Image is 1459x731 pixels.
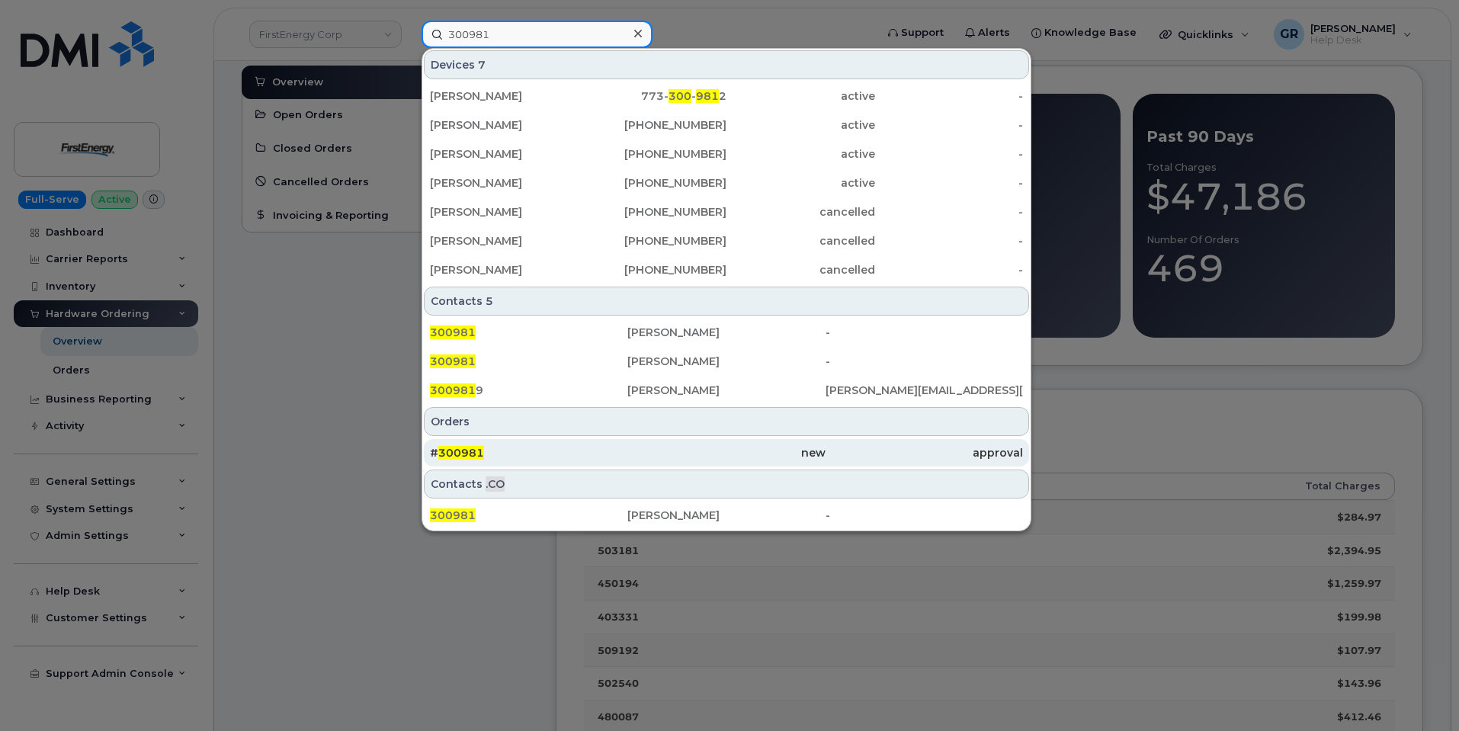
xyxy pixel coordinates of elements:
[430,175,579,191] div: [PERSON_NAME]
[424,140,1029,168] a: [PERSON_NAME][PHONE_NUMBER]active-
[424,82,1029,110] a: [PERSON_NAME]773-300-9812active-
[826,383,1023,398] div: [PERSON_NAME][EMAIL_ADDRESS][PERSON_NAME][PERSON_NAME][DOMAIN_NAME]
[875,175,1024,191] div: -
[726,233,875,248] div: cancelled
[726,175,875,191] div: active
[424,287,1029,316] div: Contacts
[1393,665,1448,720] iframe: Messenger Launcher
[424,227,1029,255] a: [PERSON_NAME][PHONE_NUMBER]cancelled-
[627,383,825,398] div: [PERSON_NAME]
[430,383,627,398] div: 9
[627,354,825,369] div: [PERSON_NAME]
[424,502,1029,529] a: 300981[PERSON_NAME]-
[424,169,1029,197] a: [PERSON_NAME][PHONE_NUMBER]active-
[424,407,1029,436] div: Orders
[424,470,1029,499] div: Contacts
[424,439,1029,466] a: #300981newapproval
[430,204,579,220] div: [PERSON_NAME]
[438,446,484,460] span: 300981
[875,233,1024,248] div: -
[826,508,1023,523] div: -
[424,50,1029,79] div: Devices
[579,88,727,104] div: 773- - 2
[430,146,579,162] div: [PERSON_NAME]
[875,204,1024,220] div: -
[726,117,875,133] div: active
[627,508,825,523] div: [PERSON_NAME]
[627,325,825,340] div: [PERSON_NAME]
[424,198,1029,226] a: [PERSON_NAME][PHONE_NUMBER]cancelled-
[875,88,1024,104] div: -
[579,233,727,248] div: [PHONE_NUMBER]
[579,204,727,220] div: [PHONE_NUMBER]
[430,445,627,460] div: #
[424,111,1029,139] a: [PERSON_NAME][PHONE_NUMBER]active-
[430,88,579,104] div: [PERSON_NAME]
[486,293,493,309] span: 5
[875,117,1024,133] div: -
[430,508,476,522] span: 300981
[826,445,1023,460] div: approval
[669,89,691,103] span: 300
[826,354,1023,369] div: -
[726,262,875,277] div: cancelled
[430,233,579,248] div: [PERSON_NAME]
[486,476,505,492] span: .CO
[726,204,875,220] div: cancelled
[579,175,727,191] div: [PHONE_NUMBER]
[875,146,1024,162] div: -
[579,146,727,162] div: [PHONE_NUMBER]
[422,21,653,48] input: Find something...
[430,262,579,277] div: [PERSON_NAME]
[424,319,1029,346] a: 300981[PERSON_NAME]-
[424,348,1029,375] a: 300981[PERSON_NAME]-
[424,256,1029,284] a: [PERSON_NAME][PHONE_NUMBER]cancelled-
[726,146,875,162] div: active
[430,325,476,339] span: 300981
[430,383,476,397] span: 300981
[726,88,875,104] div: active
[627,445,825,460] div: new
[826,325,1023,340] div: -
[478,57,486,72] span: 7
[579,262,727,277] div: [PHONE_NUMBER]
[430,354,476,368] span: 300981
[424,377,1029,404] a: 3009819[PERSON_NAME][PERSON_NAME][EMAIL_ADDRESS][PERSON_NAME][PERSON_NAME][DOMAIN_NAME]
[875,262,1024,277] div: -
[430,117,579,133] div: [PERSON_NAME]
[579,117,727,133] div: [PHONE_NUMBER]
[696,89,719,103] span: 981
